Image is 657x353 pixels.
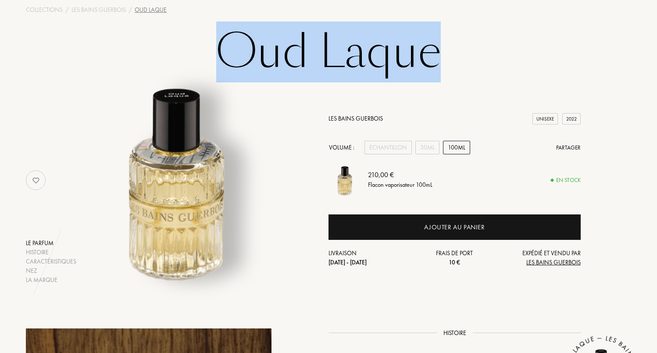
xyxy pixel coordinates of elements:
div: Expédié et vendu par [496,249,581,267]
div: Oud Laque [135,5,167,14]
span: Les Bains Guerbois [526,258,581,266]
div: Le parfum [26,239,76,248]
div: Flacon vaporisateur 100mL [368,180,432,189]
div: / [129,5,132,14]
div: 30mL [415,141,439,154]
span: [DATE] - [DATE] [328,258,367,266]
img: Oud Laque Les Bains Guerbois [69,68,286,285]
a: Les Bains Guerbois [71,5,126,14]
div: Histoire [26,248,76,257]
a: Collections [26,5,63,14]
div: La marque [26,275,76,285]
div: 2022 [562,113,581,125]
div: Frais de port [413,249,497,267]
div: Caractéristiques [26,257,76,266]
div: 100mL [443,141,470,154]
img: Oud Laque Les Bains Guerbois [328,163,361,196]
div: Partager [556,143,581,152]
h1: Oud Laque [109,28,548,76]
div: Livraison [328,249,413,267]
div: Ajouter au panier [424,222,485,232]
a: Les Bains Guerbois [328,114,383,122]
div: 210,00 € [368,170,432,180]
div: Volume : [328,141,359,154]
div: Echantillon [364,141,412,154]
div: / [65,5,69,14]
div: Unisexe [532,113,558,125]
img: no_like_p.png [27,171,45,189]
span: 10 € [449,258,460,266]
div: En stock [551,176,581,185]
div: Nez [26,266,76,275]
